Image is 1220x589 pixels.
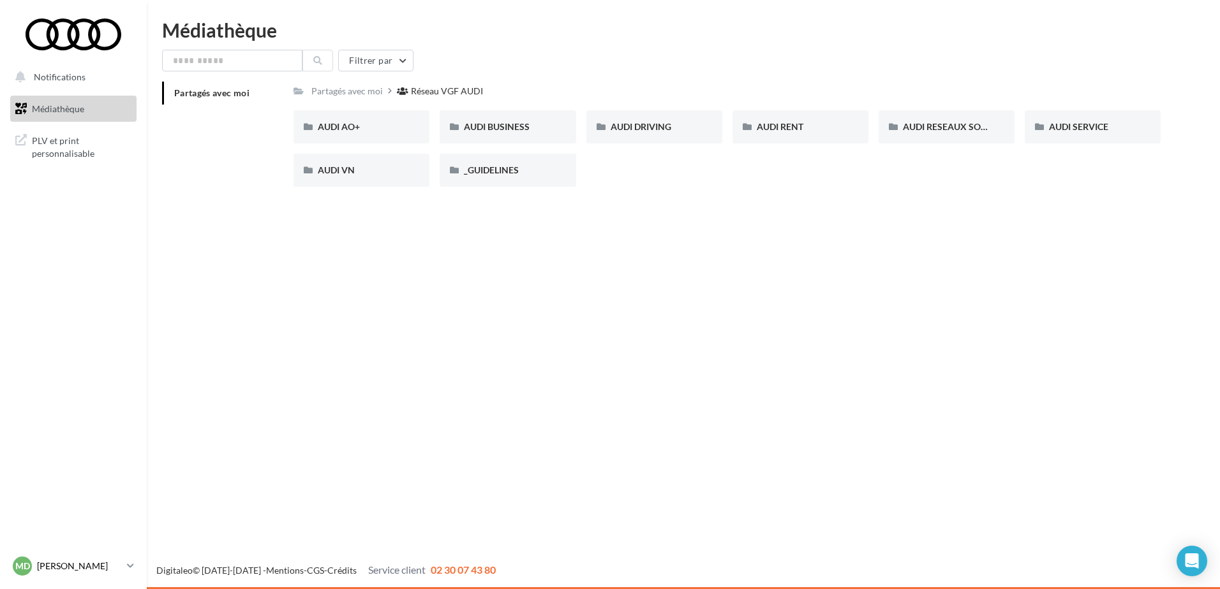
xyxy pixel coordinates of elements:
[307,565,324,576] a: CGS
[8,96,139,122] a: Médiathèque
[903,121,1008,132] span: AUDI RESEAUX SOCIAUX
[34,71,86,82] span: Notifications
[32,103,84,114] span: Médiathèque
[266,565,304,576] a: Mentions
[464,121,530,132] span: AUDI BUSINESS
[15,560,30,572] span: MD
[156,565,193,576] a: Digitaleo
[311,85,383,98] div: Partagés avec moi
[368,564,426,576] span: Service client
[8,64,134,91] button: Notifications
[464,164,519,175] span: _GUIDELINES
[431,564,496,576] span: 02 30 07 43 80
[32,132,131,159] span: PLV et print personnalisable
[327,565,357,576] a: Crédits
[318,164,355,175] span: AUDI VN
[757,121,803,132] span: AUDI RENT
[37,560,122,572] p: [PERSON_NAME]
[611,121,671,132] span: AUDI DRIVING
[338,50,413,71] button: Filtrer par
[411,85,483,98] div: Réseau VGF AUDI
[1049,121,1108,132] span: AUDI SERVICE
[162,20,1205,40] div: Médiathèque
[1177,546,1207,576] div: Open Intercom Messenger
[174,87,249,98] span: Partagés avec moi
[8,127,139,164] a: PLV et print personnalisable
[156,565,496,576] span: © [DATE]-[DATE] - - -
[10,554,137,578] a: MD [PERSON_NAME]
[318,121,360,132] span: AUDI AO+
